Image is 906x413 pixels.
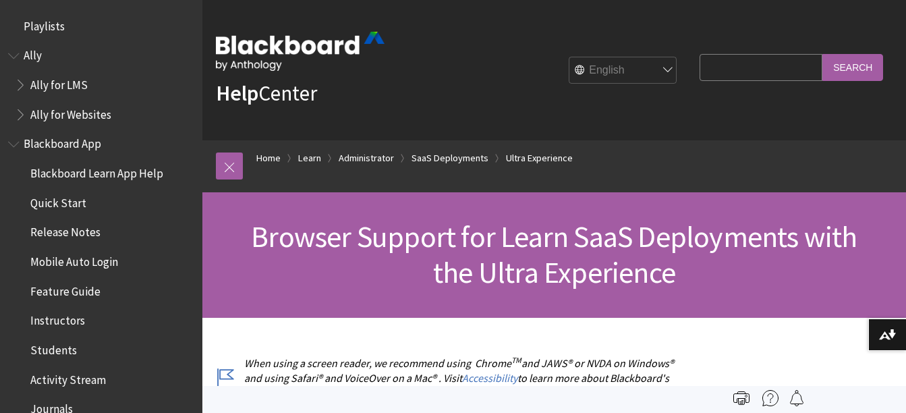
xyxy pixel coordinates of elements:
span: Blackboard Learn App Help [30,162,163,180]
span: Instructors [30,310,85,328]
span: Release Notes [30,221,101,240]
select: Site Language Selector [569,57,677,84]
span: Ally [24,45,42,63]
span: Blackboard App [24,133,101,151]
a: Home [256,150,281,167]
nav: Book outline for Anthology Ally Help [8,45,194,126]
span: Ally for LMS [30,74,88,92]
a: Ultra Experience [506,150,573,167]
a: HelpCenter [216,80,317,107]
a: Learn [298,150,321,167]
span: Students [30,339,77,357]
img: Follow this page [789,390,805,406]
sup: TM [511,355,521,365]
a: Accessibility [462,371,517,385]
img: Blackboard by Anthology [216,32,385,71]
a: Administrator [339,150,394,167]
input: Search [822,54,883,80]
a: SaaS Deployments [412,150,488,167]
span: Quick Start [30,192,86,210]
span: Ally for Websites [30,103,111,121]
span: Mobile Auto Login [30,250,118,269]
strong: Help [216,80,258,107]
span: Feature Guide [30,280,101,298]
span: Browser Support for Learn SaaS Deployments with the Ultra Experience [251,218,857,291]
img: More help [762,390,778,406]
p: When using a screen reader, we recommend using Chrome and JAWS® or NVDA on Windows® and using Saf... [216,356,693,401]
img: Print [733,390,749,406]
nav: Book outline for Playlists [8,15,194,38]
span: Playlists [24,15,65,33]
span: Activity Stream [30,368,106,387]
